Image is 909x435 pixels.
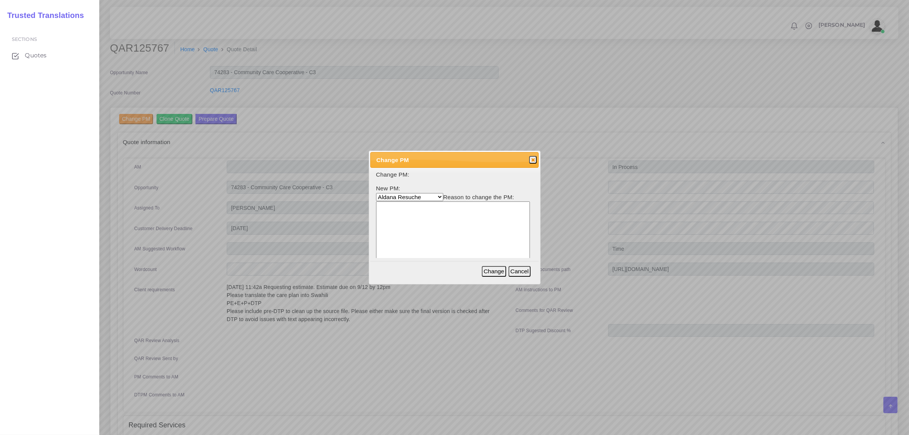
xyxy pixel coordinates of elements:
form: New PM: Reason to change the PM: [376,170,533,277]
span: Sections [12,36,37,42]
button: Close [529,156,537,164]
button: Cancel [509,266,531,277]
span: Quotes [25,51,47,60]
button: Change [482,266,506,277]
p: Change PM: [376,170,533,179]
a: Trusted Translations [2,9,84,22]
span: Change PM [376,156,517,164]
a: Quotes [6,47,94,63]
h2: Trusted Translations [2,11,84,20]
